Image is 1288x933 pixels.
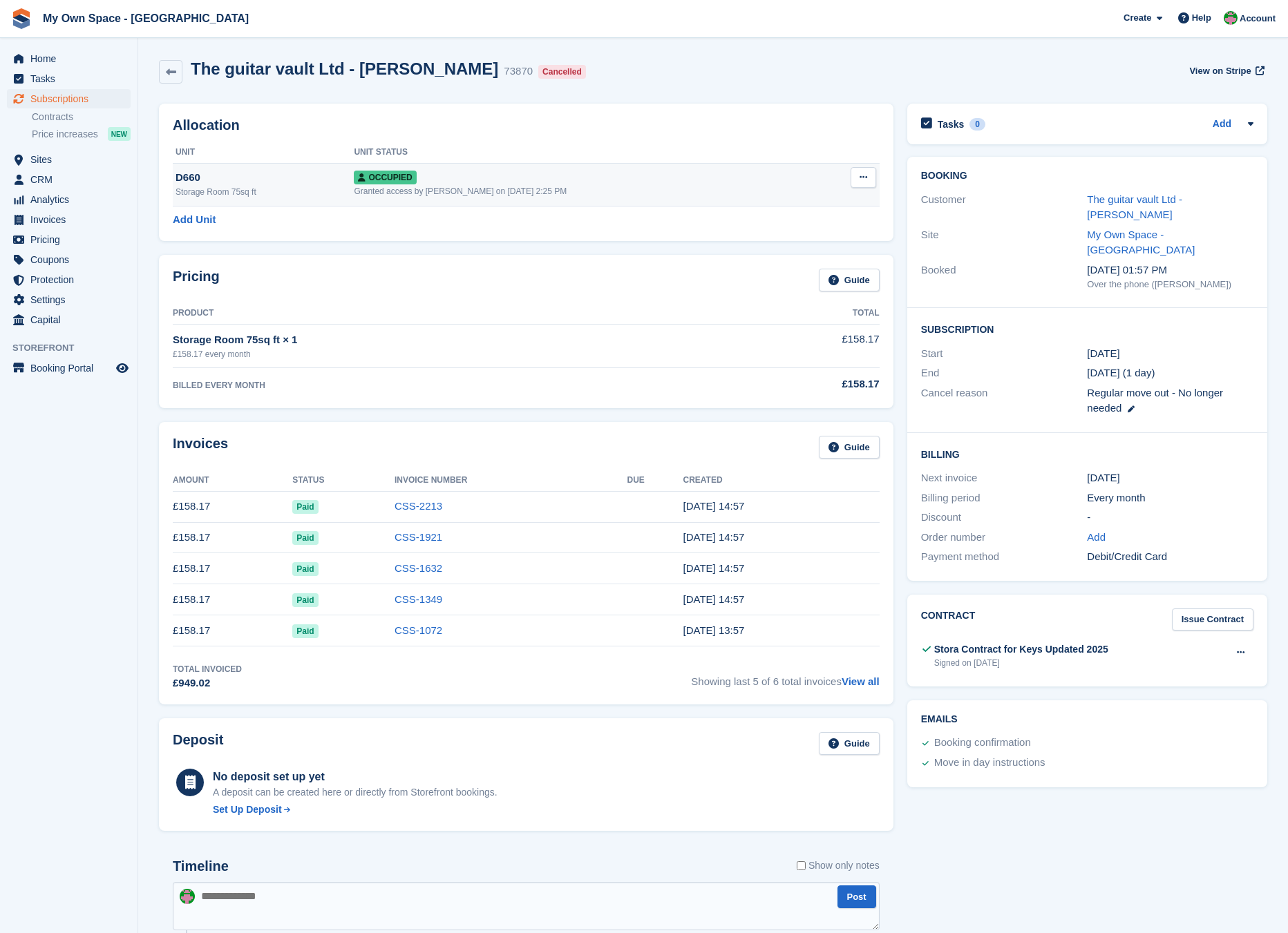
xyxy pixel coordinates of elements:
[292,500,318,514] span: Paid
[1124,11,1151,25] span: Create
[173,117,880,133] h2: Allocation
[173,379,716,392] div: BILLED EVERY MONTH
[1240,12,1276,26] span: Account
[7,49,131,68] a: menu
[716,376,879,392] div: £158.17
[1087,262,1253,278] div: [DATE] 01:57 PM
[30,358,113,378] span: Booking Portal
[173,663,242,675] div: Total Invoiced
[7,170,131,189] a: menu
[30,170,113,189] span: CRM
[627,470,683,492] th: Due
[180,889,195,904] img: Millie Webb
[32,128,98,141] span: Price increases
[173,553,292,584] td: £158.17
[797,858,880,873] label: Show only notes
[7,210,131,229] a: menu
[921,714,1253,725] h2: Emails
[837,885,876,908] button: Post
[12,341,138,355] span: Storefront
[797,858,806,873] input: Show only notes
[173,522,292,553] td: £158.17
[173,470,292,492] th: Amount
[30,270,113,289] span: Protection
[354,171,416,184] span: Occupied
[921,365,1088,381] div: End
[30,250,113,269] span: Coupons
[176,170,354,186] div: D660
[30,290,113,309] span: Settings
[354,185,816,198] div: Granted access by [PERSON_NAME] on [DATE] 2:25 PM
[1189,64,1251,78] span: View on Stripe
[7,290,131,309] a: menu
[7,150,131,169] a: menu
[1087,229,1195,256] a: My Own Space - [GEOGRAPHIC_DATA]
[921,385,1088,416] div: Cancel reason
[504,64,533,79] div: 73870
[934,657,1108,669] div: Signed on [DATE]
[354,142,816,164] th: Unit Status
[716,324,879,367] td: £158.17
[683,500,745,512] time: 2025-07-21 13:57:45 UTC
[292,593,318,607] span: Paid
[7,230,131,249] a: menu
[173,491,292,522] td: £158.17
[292,624,318,638] span: Paid
[32,110,131,124] a: Contracts
[292,531,318,545] span: Paid
[292,470,395,492] th: Status
[921,510,1088,526] div: Discount
[921,470,1088,486] div: Next invoice
[213,769,498,785] div: No deposit set up yet
[173,348,716,360] div: £158.17 every month
[683,562,745,574] time: 2025-05-21 13:57:26 UTC
[173,615,292,646] td: £158.17
[934,755,1045,771] div: Move in day instructions
[30,210,113,229] span: Invoices
[7,190,131,209] a: menu
[292,562,318,576] span: Paid
[683,624,745,636] time: 2025-03-21 13:57:26 UTC
[108,127,131,141] div: NEW
[30,89,113,108] span: Subscriptions
[1087,490,1253,506] div: Every month
[1224,11,1238,25] img: Millie Webb
[114,360,131,376] a: Preview store
[395,470,627,492] th: Invoice Number
[30,150,113,169] span: Sites
[173,142,354,164] th: Unit
[191,59,498,78] h2: The guitar vault Ltd - [PERSON_NAME]
[921,322,1253,336] h2: Subscription
[1087,278,1253,291] div: Over the phone ([PERSON_NAME])
[11,8,32,29] img: stora-icon-8386f47178a22dfd0bd8f6a31ec36ba5ce8667c1dd55bd0f319d3a0aa187defe.svg
[395,500,442,512] a: CSS-2213
[7,250,131,269] a: menu
[7,270,131,289] a: menu
[30,310,113,329] span: Capital
[921,490,1088,506] div: Billing period
[691,663,879,691] span: Showing last 5 of 6 total invoices
[213,802,498,817] a: Set Up Deposit
[538,65,586,79] div: Cancelled
[921,447,1253,461] h2: Billing
[7,89,131,108] a: menu
[819,732,880,755] a: Guide
[921,171,1253,182] h2: Booking
[30,69,113,88] span: Tasks
[921,262,1088,291] div: Booked
[1087,530,1106,546] a: Add
[173,436,228,459] h2: Invoices
[1213,117,1231,133] a: Add
[176,186,354,198] div: Storage Room 75sq ft
[395,562,442,574] a: CSS-1632
[173,858,229,874] h2: Timeline
[969,118,985,131] div: 0
[395,624,442,636] a: CSS-1072
[173,584,292,615] td: £158.17
[173,212,216,228] a: Add Unit
[173,332,716,348] div: Storage Room 75sq ft × 1
[842,675,880,687] a: View all
[173,675,242,691] div: £949.02
[716,302,879,325] th: Total
[1087,387,1223,414] span: Regular move out - No longer needed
